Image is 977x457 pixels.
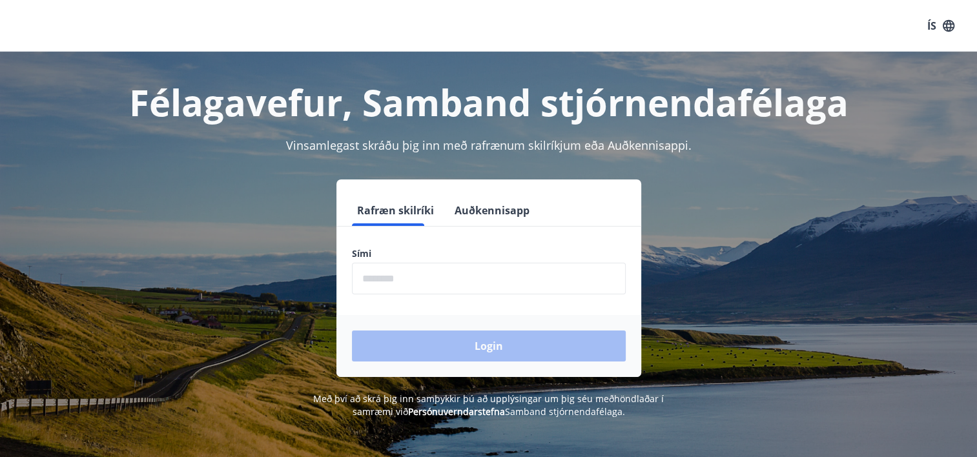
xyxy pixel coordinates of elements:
[313,392,664,418] span: Með því að skrá þig inn samþykkir þú að upplýsingar um þig séu meðhöndlaðar í samræmi við Samband...
[286,137,692,153] span: Vinsamlegast skráðu þig inn með rafrænum skilríkjum eða Auðkennisappi.
[39,77,938,127] h1: Félagavefur, Samband stjórnendafélaga
[408,405,505,418] a: Persónuverndarstefna
[449,195,535,226] button: Auðkennisapp
[920,14,962,37] button: ÍS
[352,195,439,226] button: Rafræn skilríki
[352,247,626,260] label: Sími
